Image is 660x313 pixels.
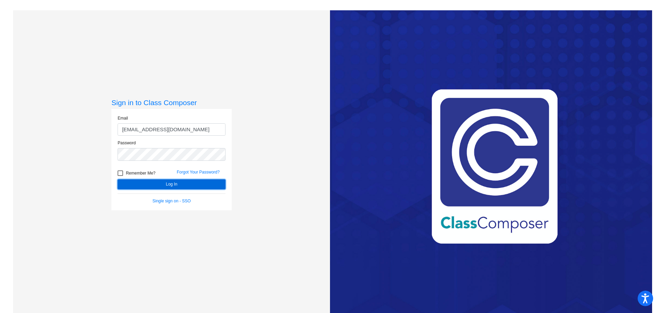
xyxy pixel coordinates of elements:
[118,179,225,189] button: Log In
[118,115,128,121] label: Email
[111,98,232,107] h3: Sign in to Class Composer
[153,199,191,203] a: Single sign on - SSO
[177,170,220,175] a: Forgot Your Password?
[126,169,155,177] span: Remember Me?
[118,140,136,146] label: Password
